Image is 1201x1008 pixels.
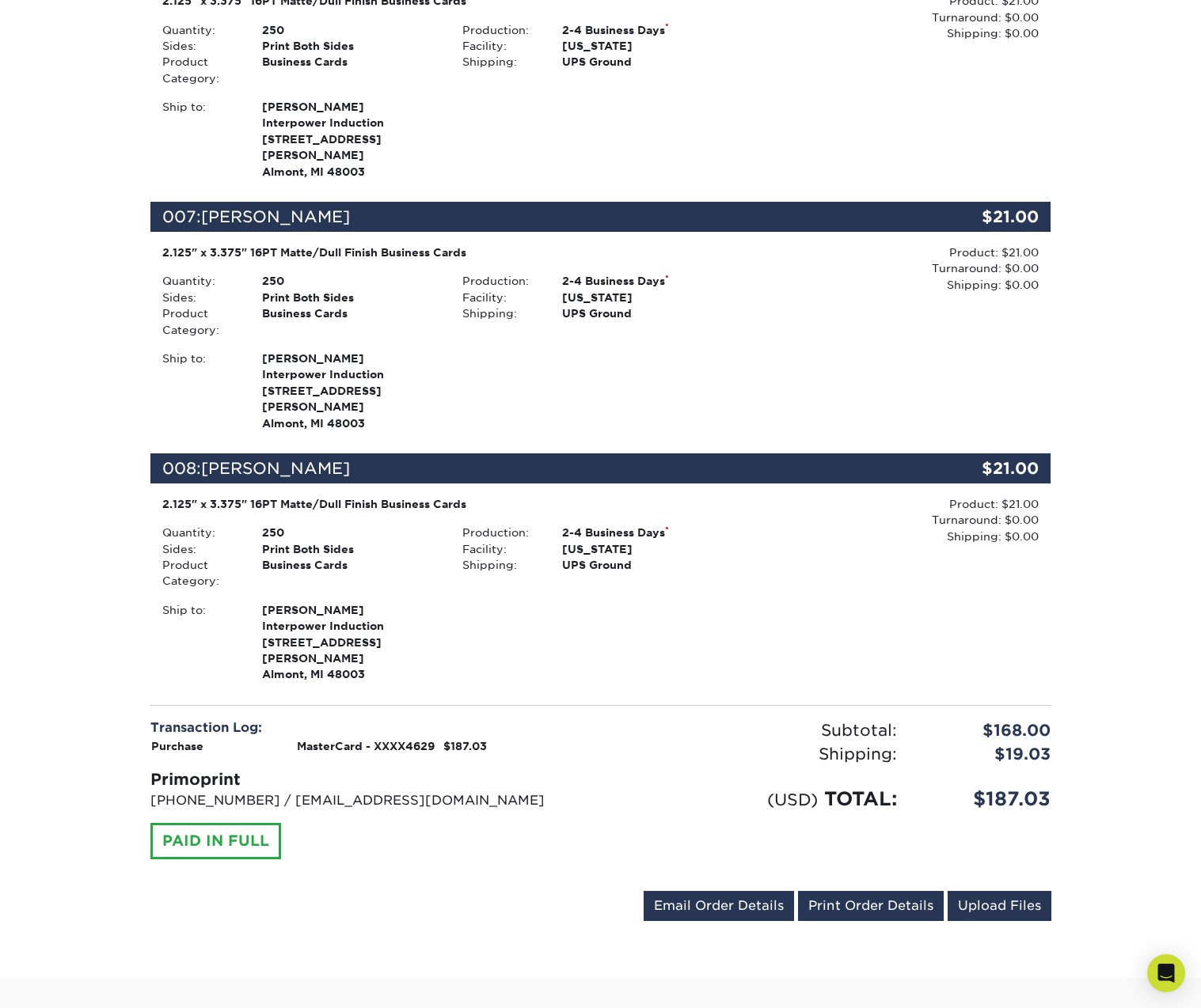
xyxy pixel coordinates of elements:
strong: MasterCard - XXXX4629 [297,740,435,752]
div: Product Category: [150,54,250,86]
div: Ship to: [150,351,250,431]
div: UPS Ground [550,54,751,70]
div: UPS Ground [550,557,751,573]
div: Business Cards [250,557,450,589]
span: TOTAL: [824,787,897,810]
div: Sides: [150,38,250,54]
div: 2.125" x 3.375" 16PT Matte/Dull Finish Business Cards [162,244,739,260]
span: [PERSON_NAME] [262,602,439,618]
div: Quantity: [150,525,250,540]
div: $21.00 [901,453,1051,483]
div: Quantity: [150,22,250,38]
div: 250 [250,273,450,289]
div: $21.00 [901,202,1051,232]
span: Interpower Induction [262,618,439,634]
span: [PERSON_NAME] [201,459,350,478]
a: Print Order Details [798,891,944,921]
div: Quantity: [150,273,250,289]
strong: Purchase [151,740,203,752]
div: 2-4 Business Days [550,525,751,540]
div: 2-4 Business Days [550,22,751,38]
div: Production: [450,525,550,540]
span: [STREET_ADDRESS][PERSON_NAME] [262,635,439,667]
div: $19.03 [909,742,1063,766]
div: Shipping: [450,305,550,321]
div: Business Cards [250,54,450,86]
div: $168.00 [909,718,1063,742]
div: Print Both Sides [250,290,450,305]
p: [PHONE_NUMBER] / [EMAIL_ADDRESS][DOMAIN_NAME] [150,791,589,810]
small: (USD) [767,790,818,809]
a: Email Order Details [644,891,794,921]
div: 2-4 Business Days [550,273,751,289]
div: Subtotal: [601,718,909,742]
div: UPS Ground [550,305,751,321]
div: Facility: [450,38,550,54]
div: [US_STATE] [550,38,751,54]
div: Print Both Sides [250,38,450,54]
div: $187.03 [909,785,1063,813]
div: 008: [150,453,901,483]
strong: Almont, MI 48003 [262,602,439,681]
strong: Almont, MI 48003 [262,99,439,178]
div: 007: [150,202,901,232]
div: Ship to: [150,602,250,683]
div: Primoprint [150,767,589,791]
div: 250 [250,22,450,38]
div: PAID IN FULL [150,823,281,859]
div: Production: [450,273,550,289]
div: Product Category: [150,305,250,338]
strong: $187.03 [443,740,487,752]
div: Ship to: [150,99,250,180]
div: Facility: [450,541,550,557]
div: Sides: [150,541,250,557]
span: [PERSON_NAME] [201,207,350,226]
div: Product Category: [150,557,250,589]
span: [PERSON_NAME] [262,351,439,366]
div: [US_STATE] [550,290,751,305]
div: Shipping: [601,742,909,766]
div: Business Cards [250,305,450,338]
div: Transaction Log: [150,718,589,737]
div: Open Intercom Messenger [1147,954,1185,992]
div: Facility: [450,290,550,305]
div: Product: $21.00 Turnaround: $0.00 Shipping: $0.00 [751,244,1039,293]
strong: Almont, MI 48003 [262,351,439,430]
span: [STREET_ADDRESS][PERSON_NAME] [262,131,439,164]
div: [US_STATE] [550,541,751,557]
span: [PERSON_NAME] [262,99,439,115]
span: Interpower Induction [262,115,439,131]
div: Sides: [150,290,250,305]
a: Upload Files [948,891,1051,921]
div: Product: $21.00 Turnaround: $0.00 Shipping: $0.00 [751,496,1039,544]
div: Shipping: [450,557,550,573]
div: Shipping: [450,54,550,70]
span: [STREET_ADDRESS][PERSON_NAME] [262,383,439,415]
span: Interpower Induction [262,366,439,382]
div: 250 [250,525,450,540]
div: Production: [450,22,550,38]
div: 2.125" x 3.375" 16PT Matte/Dull Finish Business Cards [162,496,739,512]
div: Print Both Sides [250,541,450,557]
